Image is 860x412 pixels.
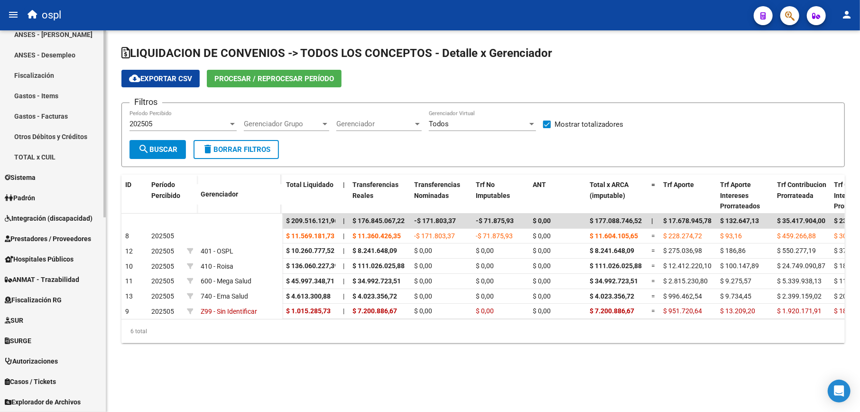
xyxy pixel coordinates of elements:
span: $ 228.274,72 [663,232,702,240]
span: $ 8.241.648,09 [590,247,634,254]
datatable-header-cell: ID [121,175,148,215]
span: Transferencias Nominadas [414,181,460,199]
span: -$ 171.803,37 [414,217,456,225]
span: Trf Aporte Intereses Prorrateados [720,181,760,210]
span: $ 13.209,20 [720,307,755,315]
span: | [343,292,344,300]
span: $ 1.920.171,91 [777,307,822,315]
mat-icon: person [841,9,852,20]
mat-icon: search [138,143,149,155]
span: Borrar Filtros [202,145,270,154]
span: | [343,232,344,240]
span: $ 7.200.886,67 [352,307,397,315]
span: ANMAT - Trazabilidad [5,274,79,285]
span: = [651,277,655,285]
span: 13 [125,292,133,300]
span: $ 111.026.025,88 [352,262,405,270]
datatable-header-cell: Período Percibido [148,175,183,215]
span: -$ 71.875,93 [476,232,513,240]
mat-icon: delete [202,143,213,155]
span: Mostrar totalizadores [555,119,623,130]
span: ospl [42,5,61,26]
span: | [343,277,344,285]
span: 9 [125,308,129,315]
span: Gerenciador [336,120,413,128]
h3: Filtros [129,95,162,109]
span: $ 4.023.356,72 [590,292,634,300]
span: $ 0,00 [533,292,551,300]
span: $ 4.023.356,72 [352,292,397,300]
span: ANT [533,181,546,188]
datatable-header-cell: Transferencias Nominadas [410,175,472,216]
span: Autorizaciones [5,356,58,366]
span: $ 0,00 [533,217,551,225]
span: $ 209.516.121,96 [286,217,338,225]
datatable-header-cell: Gerenciador [197,184,282,205]
span: $ 4.613.300,88 [286,292,331,300]
span: Trf Contribucion Prorrateada [777,181,826,199]
span: Gerenciador Grupo [244,120,321,128]
span: $ 45.997.348,71 [286,277,334,285]
span: $ 996.462,54 [663,292,702,300]
span: $ 0,00 [533,232,551,240]
mat-icon: cloud_download [129,73,140,84]
span: Sistema [5,172,36,183]
span: Total x ARCA (imputable) [590,181,629,199]
span: $ 11.569.181,73 [286,232,334,240]
span: $ 11.360.426,35 [352,232,401,240]
button: Borrar Filtros [194,140,279,159]
span: $ 0,00 [533,262,551,270]
span: $ 24.749.090,87 [777,262,825,270]
span: $ 10.260.777,52 [286,247,334,254]
span: Buscar [138,145,177,154]
span: -$ 171.803,37 [414,232,455,240]
span: Total Liquidado [286,181,333,188]
span: Transferencias Reales [352,181,398,199]
span: 202505 [151,247,174,255]
span: $ 136.060.227,39 [286,262,338,270]
span: Exportar CSV [129,75,192,83]
span: 202505 [129,120,152,128]
span: Casos / Tickets [5,376,56,387]
span: Todos [429,120,449,128]
span: $ 275.036,98 [663,247,702,254]
span: ID [125,181,131,188]
span: $ 17.678.945,78 [663,217,712,225]
span: Fiscalización RG [5,295,62,305]
span: 410 - Roisa [201,262,233,270]
span: 202505 [151,308,174,315]
span: $ 177.088.746,52 [590,217,642,225]
span: = [651,292,655,300]
span: SUR [5,315,23,326]
span: $ 0,00 [476,292,494,300]
span: Explorador de Archivos [5,397,81,407]
span: $ 550.277,19 [777,247,816,254]
span: $ 0,00 [414,262,432,270]
span: | [343,181,345,188]
span: Trf No Imputables [476,181,510,199]
div: Open Intercom Messenger [828,380,851,403]
span: Padrón [5,193,35,203]
datatable-header-cell: Trf Aporte Intereses Prorrateados [716,175,773,216]
span: | [343,217,345,225]
span: | [651,217,653,225]
button: Exportar CSV [121,70,200,87]
span: Gerenciador [201,190,238,198]
datatable-header-cell: Trf Contribucion Prorrateada [773,175,830,216]
span: $ 2.399.159,02 [777,292,822,300]
span: = [651,262,655,270]
datatable-header-cell: | [339,175,349,216]
span: Z99 - Sin Identificar [201,308,257,315]
span: 202505 [151,232,174,240]
span: Procesar / Reprocesar período [214,75,334,83]
span: = [651,307,655,315]
span: SURGE [5,336,31,346]
span: $ 0,00 [476,307,494,315]
span: Hospitales Públicos [5,254,74,264]
span: $ 132.647,13 [720,217,759,225]
span: $ 373,63 [834,247,860,254]
span: $ 0,00 [476,247,494,254]
span: | [343,307,344,315]
span: $ 2.815.230,80 [663,277,708,285]
span: 202505 [151,262,174,270]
